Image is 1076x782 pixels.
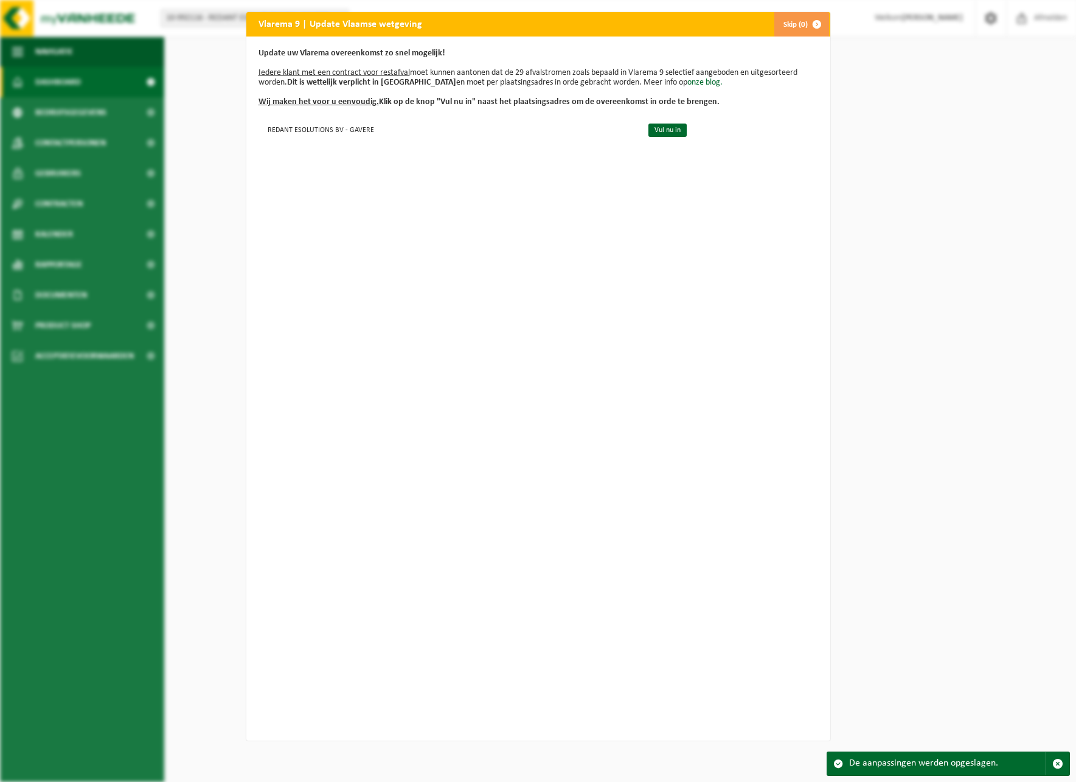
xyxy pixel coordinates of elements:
[246,12,434,35] h2: Vlarema 9 | Update Vlaamse wetgeving
[259,49,445,58] b: Update uw Vlarema overeenkomst zo snel mogelijk!
[287,78,456,87] b: Dit is wettelijk verplicht in [GEOGRAPHIC_DATA]
[259,97,720,106] b: Klik op de knop "Vul nu in" naast het plaatsingsadres om de overeenkomst in orde te brengen.
[259,97,379,106] u: Wij maken het voor u eenvoudig.
[648,124,687,137] a: Vul nu in
[259,49,818,107] p: moet kunnen aantonen dat de 29 afvalstromen zoals bepaald in Vlarema 9 selectief aangeboden en ui...
[259,68,410,77] u: Iedere klant met een contract voor restafval
[774,12,829,37] button: Skip (0)
[259,119,639,139] td: REDANT ESOLUTIONS BV - GAVERE
[687,78,723,87] a: onze blog.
